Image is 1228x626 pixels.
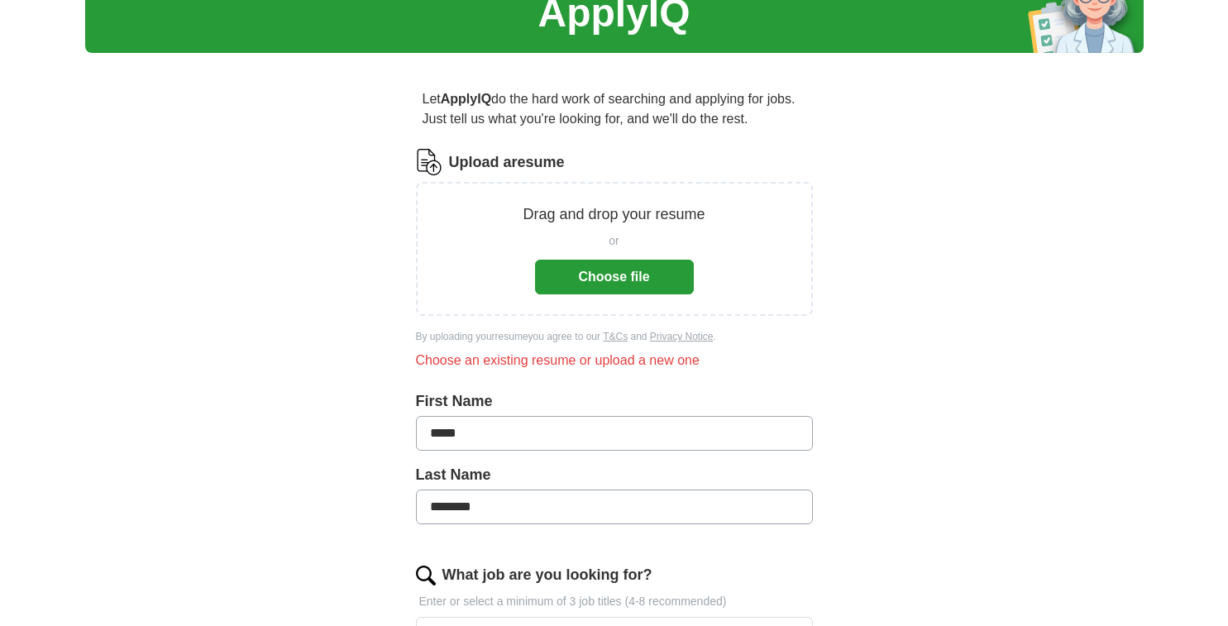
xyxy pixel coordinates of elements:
p: Enter or select a minimum of 3 job titles (4-8 recommended) [416,593,813,610]
button: Choose file [535,260,694,294]
a: Privacy Notice [650,331,714,342]
label: Upload a resume [449,151,565,174]
img: CV Icon [416,149,442,175]
label: First Name [416,390,813,413]
img: search.png [416,566,436,585]
div: Choose an existing resume or upload a new one [416,351,813,370]
span: or [609,232,619,250]
label: Last Name [416,464,813,486]
div: By uploading your resume you agree to our and . [416,329,813,344]
label: What job are you looking for? [442,564,652,586]
a: T&Cs [603,331,628,342]
strong: ApplyIQ [441,92,491,106]
p: Drag and drop your resume [523,203,705,226]
p: Let do the hard work of searching and applying for jobs. Just tell us what you're looking for, an... [416,83,813,136]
